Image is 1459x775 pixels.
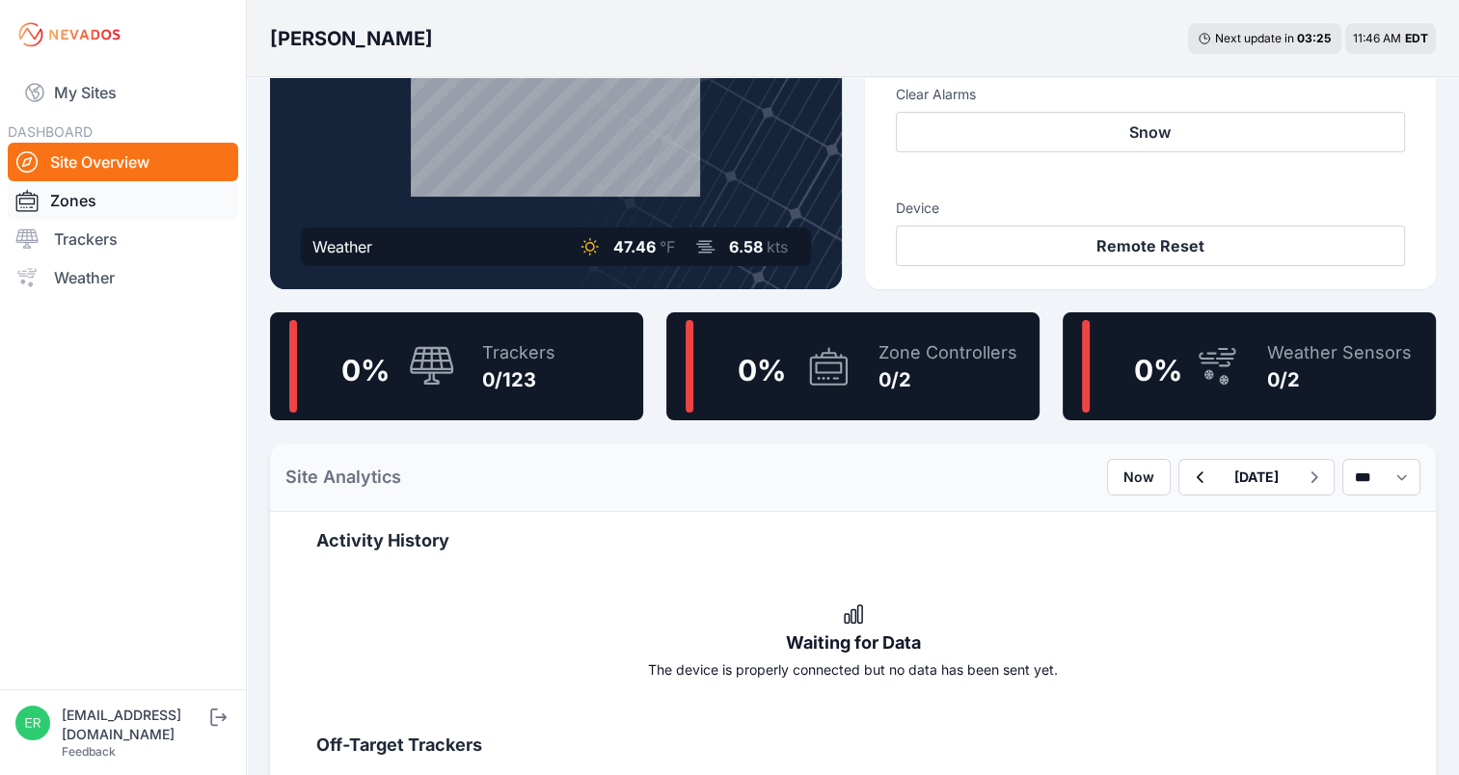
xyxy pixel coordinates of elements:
[1353,31,1401,45] span: 11:46 AM
[896,226,1406,266] button: Remote Reset
[8,181,238,220] a: Zones
[316,629,1390,656] div: Waiting for Data
[62,706,206,744] div: [EMAIL_ADDRESS][DOMAIN_NAME]
[878,366,1017,393] div: 0/2
[316,660,1390,680] div: The device is properly connected but no data has been sent yet.
[896,199,1406,218] h3: Device
[1405,31,1428,45] span: EDT
[341,353,390,387] span: 0 %
[1267,366,1412,393] div: 0/2
[1297,31,1332,46] div: 03 : 25
[1215,31,1294,45] span: Next update in
[62,744,116,759] a: Feedback
[8,123,93,140] span: DASHBOARD
[312,235,372,258] div: Weather
[1267,339,1412,366] div: Weather Sensors
[729,237,763,256] span: 6.58
[482,366,555,393] div: 0/123
[666,312,1040,420] a: 0%Zone Controllers0/2
[270,13,433,64] nav: Breadcrumb
[1107,459,1171,495] button: Now
[270,312,643,420] a: 0%Trackers0/123
[316,527,1390,554] h2: Activity History
[285,464,401,491] h2: Site Analytics
[613,237,656,256] span: 47.46
[660,237,675,256] span: °F
[316,732,1390,759] h2: Off-Target Trackers
[1219,460,1294,494] button: [DATE]
[896,112,1406,152] button: Snow
[896,85,1406,104] h3: Clear Alarms
[1134,353,1182,387] span: 0 %
[15,19,123,50] img: Nevados
[8,220,238,258] a: Trackers
[482,339,555,366] div: Trackers
[8,69,238,116] a: My Sites
[767,237,788,256] span: kts
[15,706,50,740] img: ericc@groundsupportgroup.com
[1063,312,1436,420] a: 0%Weather Sensors0/2
[270,25,433,52] h3: [PERSON_NAME]
[8,143,238,181] a: Site Overview
[8,258,238,297] a: Weather
[738,353,786,387] span: 0 %
[878,339,1017,366] div: Zone Controllers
